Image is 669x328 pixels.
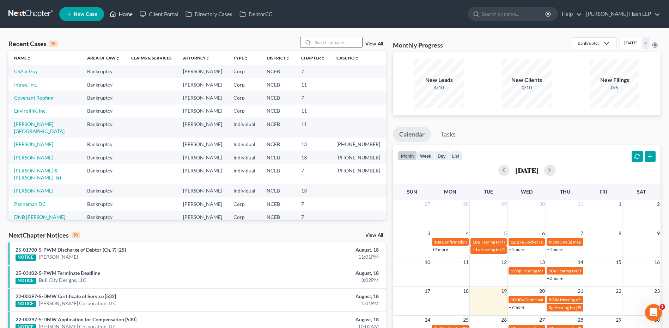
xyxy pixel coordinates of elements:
span: 11a [473,247,480,252]
td: [PERSON_NAME] [177,91,228,104]
span: 15 [615,258,622,266]
span: Hearing for [PERSON_NAME] [554,305,609,310]
span: Sun [407,189,417,195]
a: [PERSON_NAME] Hash LLP [583,8,660,20]
span: 10a [549,268,556,273]
i: unfold_more [355,56,359,61]
span: 20 [539,287,546,295]
a: +5 more [509,247,524,252]
td: NCEB [261,65,296,78]
td: Individual [228,151,261,164]
div: August, 18 [262,293,379,300]
div: New Leads [414,76,464,84]
span: Thu [560,189,570,195]
button: day [434,151,449,160]
span: Hearing for [522,268,543,273]
span: 9:30a [549,239,559,245]
td: [PERSON_NAME] [177,197,228,210]
a: Chapterunfold_more [301,55,325,61]
span: 10:30a [511,297,524,302]
a: Envirolink, Inc. [14,108,47,114]
td: Bankruptcy [81,211,126,224]
span: 7 [580,229,584,238]
td: NCEB [261,78,296,91]
a: Attorneyunfold_more [183,55,210,61]
td: [PERSON_NAME] [177,118,228,138]
span: Confirmation hearing for [PERSON_NAME] [524,297,604,302]
td: Corp [228,91,261,104]
td: NCEB [261,138,296,151]
td: Bankruptcy [81,184,126,197]
iframe: Intercom live chat [645,304,662,321]
div: 11:01PM [262,253,379,260]
a: View All [365,233,383,238]
span: 1 [618,200,622,208]
span: 2p [549,305,554,310]
a: [PERSON_NAME] & [PERSON_NAME], Sri [14,168,61,181]
td: Bankruptcy [81,138,126,151]
span: 5 [503,229,507,238]
span: Confirmation hearing for [PERSON_NAME] [442,239,522,245]
span: 3 [427,229,431,238]
span: 8 [618,229,622,238]
td: 7 [296,164,331,184]
button: week [417,151,434,160]
span: 26 [500,316,507,324]
a: +4 more [547,247,562,252]
span: 6 [541,229,546,238]
span: 19 [500,287,507,295]
div: August, 18 [262,316,379,323]
td: [PERSON_NAME] [177,78,228,91]
span: 9:30a [549,297,559,302]
span: 23 [653,287,661,295]
td: [PERSON_NAME] [177,105,228,118]
span: 12:27a [511,239,524,245]
a: DNB [PERSON_NAME] [14,214,65,220]
td: Individual [228,138,261,151]
td: [PERSON_NAME] [177,138,228,151]
span: 9 [656,229,661,238]
a: [PERSON_NAME] [14,154,53,160]
span: 22 [615,287,622,295]
a: Home [106,8,136,20]
td: Bankruptcy [81,65,126,78]
td: Bankruptcy [81,105,126,118]
div: 10 [72,232,80,238]
span: 29 [615,316,622,324]
span: 29 [500,200,507,208]
a: 22-00397-5-DMW Application for Compensation [530] [16,316,136,322]
span: 24 [424,316,431,324]
td: 7 [296,91,331,104]
button: list [449,151,462,160]
div: 1:01PM [262,300,379,307]
td: NCEB [261,105,296,118]
span: Docket Text: for MSS, Inc. [524,239,571,245]
td: 13 [296,184,331,197]
input: Search by name... [313,37,362,48]
a: Districtunfold_more [267,55,290,61]
a: Nameunfold_more [14,55,31,61]
span: 341(a) meeting for [PERSON_NAME] [560,239,628,245]
td: NCEB [261,91,296,104]
a: [PERSON_NAME] [14,188,53,194]
a: 25-03102-5-PWM Terminate Deadline [16,270,100,276]
td: Corp [228,78,261,91]
span: 30 [539,200,546,208]
a: DebtorCC [236,8,276,20]
span: Fri [600,189,607,195]
td: Bankruptcy [81,164,126,184]
button: month [398,151,417,160]
td: Individual [228,184,261,197]
td: 7 [296,197,331,210]
span: 17 [424,287,431,295]
td: NCEB [261,118,296,138]
td: Bankruptcy [81,118,126,138]
a: USA v. Guy [14,68,38,74]
td: NCEB [261,211,296,224]
span: New Case [74,12,97,17]
a: Tasks [434,127,462,142]
a: Calendar [393,127,431,142]
td: Corp [228,211,261,224]
span: 4 [465,229,469,238]
span: 27 [539,316,546,324]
